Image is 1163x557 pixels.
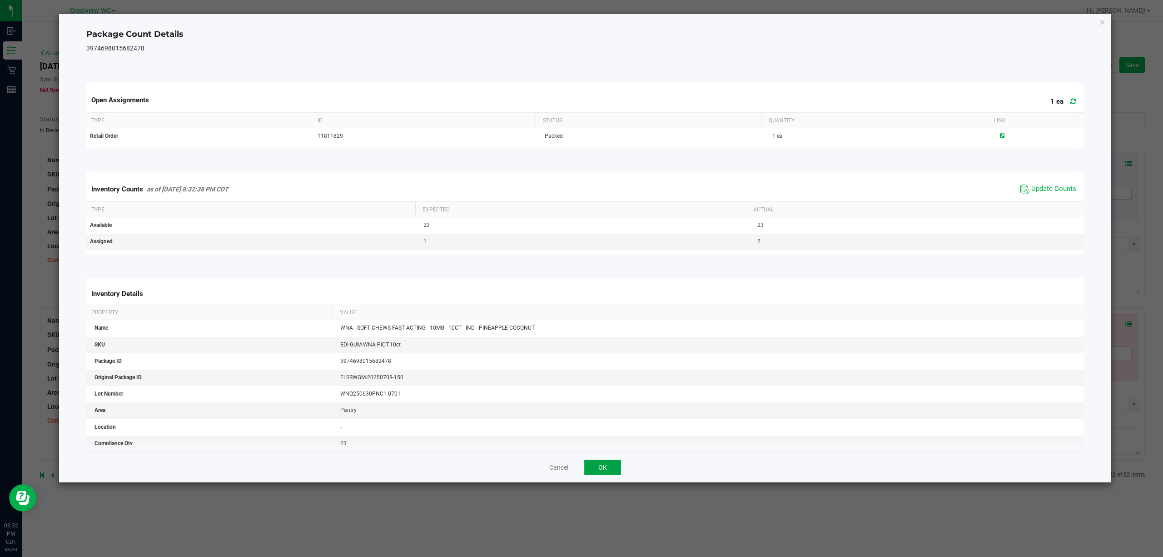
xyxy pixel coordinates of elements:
[757,238,760,245] span: 2
[90,238,113,245] span: Assigned
[91,290,143,298] span: Inventory Details
[1099,16,1106,27] button: Close
[91,185,143,193] span: Inventory Counts
[91,206,104,213] span: Type
[340,358,391,364] span: 3974698015682478
[90,222,112,228] span: Available
[423,222,430,228] span: 23
[340,374,403,381] span: FLSRWGM-20250708-150
[91,309,118,316] span: Property
[94,374,142,381] span: Original Package ID
[318,117,323,124] span: ID
[94,440,133,447] span: Compliance Qty
[147,186,229,193] span: as of [DATE] 8:32:38 PM CDT
[94,424,116,430] span: Location
[94,407,105,413] span: Area
[1031,185,1076,194] span: Update Counts
[543,117,562,124] span: Status
[1056,97,1064,105] span: ea
[584,460,621,475] button: OK
[769,117,795,124] span: Quantity
[422,206,450,213] span: Expected
[340,309,357,316] span: Value
[94,341,105,348] span: SKU
[94,358,122,364] span: Package ID
[340,391,401,397] span: WNQ250630PNC1-0701
[423,238,427,245] span: 1
[994,117,1006,124] span: Link
[340,440,347,447] span: 23
[340,424,342,430] span: -
[86,45,1084,52] h5: 3974698015682478
[94,391,123,397] span: Lot Number
[94,325,108,331] span: Name
[90,133,118,139] span: Retail Order
[318,133,343,139] span: 11811829
[340,325,535,331] span: WNA - SOFT CHEWS FAST ACTING - 10MG - 10CT - IND - PINEAPPLE COCONUT
[549,463,568,472] button: Cancel
[772,133,775,139] span: 1
[777,133,783,139] span: ea
[9,484,36,512] iframe: Resource center
[757,222,764,228] span: 23
[753,206,774,213] span: Actual
[1050,97,1054,105] span: 1
[340,407,357,413] span: Pantry
[545,133,563,139] span: Packed
[91,117,104,124] span: Type
[340,341,401,348] span: EDI-GUM-WNA-PICT.10ct
[86,29,1084,40] h4: Package Count Details
[91,96,149,104] span: Open Assignments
